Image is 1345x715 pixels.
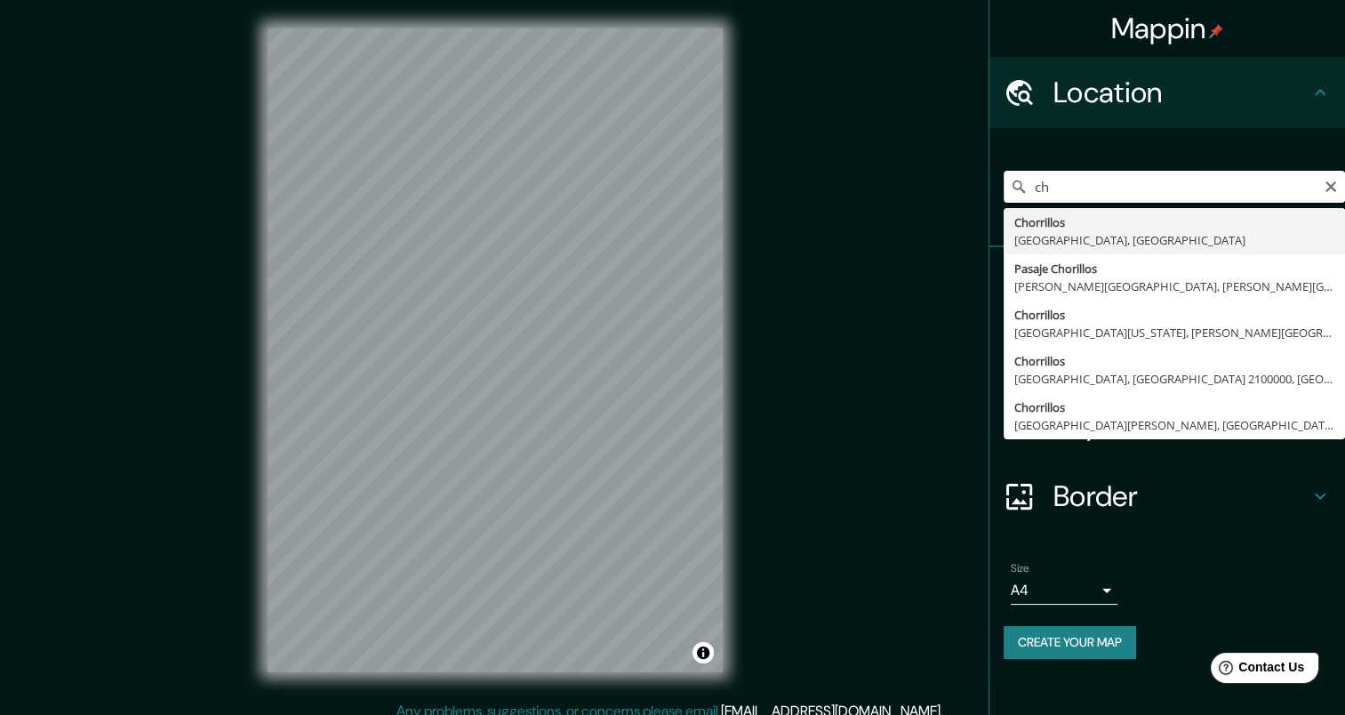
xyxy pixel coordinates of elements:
div: Chorrillos [1014,306,1334,324]
button: Toggle attribution [693,642,714,663]
label: Size [1011,561,1029,576]
button: Create your map [1004,626,1136,659]
iframe: Help widget launcher [1187,646,1325,695]
h4: Location [1053,75,1309,110]
div: [GEOGRAPHIC_DATA], [GEOGRAPHIC_DATA] [1014,231,1334,249]
div: Location [989,57,1345,128]
div: [GEOGRAPHIC_DATA][PERSON_NAME], [GEOGRAPHIC_DATA] 2200000, [GEOGRAPHIC_DATA] [1014,416,1334,434]
div: Pins [989,247,1345,318]
h4: Layout [1053,407,1309,443]
div: [GEOGRAPHIC_DATA][US_STATE], [PERSON_NAME][GEOGRAPHIC_DATA] 8240000, [GEOGRAPHIC_DATA] [1014,324,1334,341]
div: Chorrillos [1014,213,1334,231]
img: pin-icon.png [1209,24,1223,38]
div: [GEOGRAPHIC_DATA], [GEOGRAPHIC_DATA] 2100000, [GEOGRAPHIC_DATA] [1014,370,1334,388]
div: Border [989,461,1345,532]
div: Style [989,318,1345,390]
div: Chorrillos [1014,352,1334,370]
div: Pasaje Chorillos [1014,260,1334,277]
div: A4 [1011,576,1117,605]
div: [PERSON_NAME][GEOGRAPHIC_DATA], [PERSON_NAME][GEOGRAPHIC_DATA] 8150000, [GEOGRAPHIC_DATA] [1014,277,1334,295]
div: Layout [989,390,1345,461]
h4: Border [1053,478,1309,514]
div: Chorrillos [1014,398,1334,416]
h4: Mappin [1111,11,1224,46]
input: Pick your city or area [1004,171,1345,203]
canvas: Map [268,28,723,672]
button: Clear [1324,177,1338,194]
